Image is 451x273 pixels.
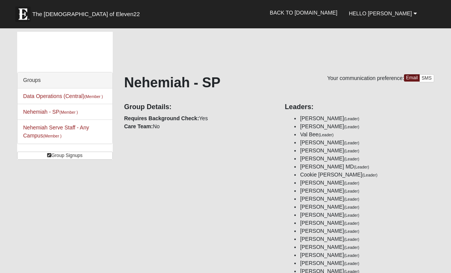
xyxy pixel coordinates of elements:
li: [PERSON_NAME] [300,155,434,163]
small: (Leader) [344,253,359,258]
li: [PERSON_NAME] [300,203,434,211]
li: [PERSON_NAME] [300,195,434,203]
h1: Nehemiah - SP [124,74,434,91]
li: [PERSON_NAME] [300,227,434,235]
li: [PERSON_NAME] MD [300,163,434,171]
small: (Leader) [344,245,359,250]
a: SMS [419,74,434,82]
strong: Care Team: [124,123,153,129]
small: (Leader) [344,237,359,242]
li: [PERSON_NAME] [300,243,434,251]
li: [PERSON_NAME] [300,139,434,147]
small: (Member ) [84,94,103,99]
a: Back to [DOMAIN_NAME] [264,3,343,22]
small: (Member ) [59,110,78,114]
li: [PERSON_NAME] [300,235,434,243]
a: Email [404,74,420,82]
li: Cookie [PERSON_NAME] [300,171,434,179]
strong: Requires Background Check: [124,115,199,121]
small: (Leader) [362,173,378,177]
a: Data Operations (Central)(Member ) [23,93,103,99]
small: (Leader) [318,132,334,137]
li: Val Bee [300,131,434,139]
li: [PERSON_NAME] [300,114,434,123]
a: The [DEMOGRAPHIC_DATA] of Eleven22 [11,3,164,22]
li: [PERSON_NAME] [300,147,434,155]
a: Nehemiah - SP(Member ) [23,109,78,115]
span: Your communication preference: [327,75,404,81]
small: (Leader) [344,197,359,201]
small: (Leader) [344,149,359,153]
a: Group Signups [17,152,113,160]
li: [PERSON_NAME] [300,123,434,131]
span: The [DEMOGRAPHIC_DATA] of Eleven22 [32,10,140,18]
h4: Leaders: [285,103,434,111]
small: (Leader) [344,141,359,145]
small: (Leader) [344,124,359,129]
small: (Member ) [43,134,62,138]
small: (Leader) [344,157,359,161]
li: [PERSON_NAME] [300,219,434,227]
small: (Leader) [344,221,359,226]
li: [PERSON_NAME] [300,259,434,267]
li: [PERSON_NAME] [300,251,434,259]
span: Hello [PERSON_NAME] [349,10,412,16]
div: Yes No [118,98,279,131]
img: Eleven22 logo [15,7,31,22]
a: Nehemiah Serve Staff - Any Campus(Member ) [23,124,89,139]
li: [PERSON_NAME] [300,187,434,195]
h4: Group Details: [124,103,273,111]
li: [PERSON_NAME] [300,179,434,187]
small: (Leader) [344,189,359,193]
li: [PERSON_NAME] [300,211,434,219]
small: (Leader) [354,165,369,169]
small: (Leader) [344,213,359,217]
small: (Leader) [344,181,359,185]
small: (Leader) [344,261,359,266]
div: Groups [18,72,112,88]
small: (Leader) [344,229,359,234]
small: (Leader) [344,116,359,121]
small: (Leader) [344,205,359,209]
a: Hello [PERSON_NAME] [343,4,423,23]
